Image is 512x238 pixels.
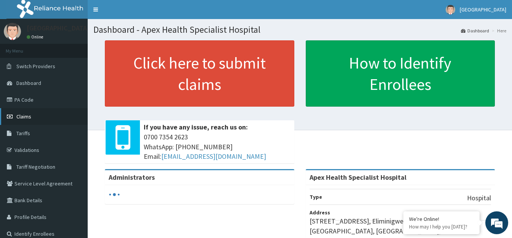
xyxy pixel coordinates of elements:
a: Click here to submit claims [105,40,294,107]
svg: audio-loading [109,189,120,200]
img: User Image [4,23,21,40]
div: We're Online! [409,216,474,222]
p: [GEOGRAPHIC_DATA] [27,25,90,32]
span: Tariff Negotiation [16,163,55,170]
span: [GEOGRAPHIC_DATA] [460,6,506,13]
b: Administrators [109,173,155,182]
b: If you have any issue, reach us on: [144,123,248,131]
h1: Dashboard - Apex Health Specialist Hospital [93,25,506,35]
b: Address [310,209,330,216]
span: Claims [16,113,31,120]
strong: Apex Health Specialist Hospital [310,173,406,182]
img: User Image [446,5,455,14]
p: How may I help you today? [409,224,474,230]
a: How to Identify Enrollees [306,40,495,107]
span: Switch Providers [16,63,55,70]
p: Hospital [467,193,491,203]
a: Dashboard [461,27,489,34]
b: Type [310,193,322,200]
a: [EMAIL_ADDRESS][DOMAIN_NAME] [161,152,266,161]
span: Tariffs [16,130,30,137]
span: 0700 7354 2623 WhatsApp: [PHONE_NUMBER] Email: [144,132,291,161]
li: Here [490,27,506,34]
a: Online [27,34,45,40]
span: Dashboard [16,80,41,86]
